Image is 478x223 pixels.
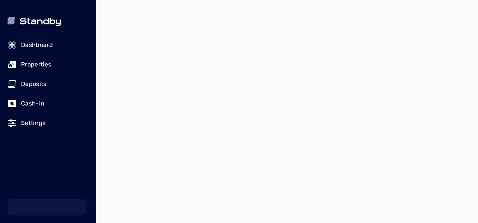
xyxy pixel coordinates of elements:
[21,80,47,89] p: Deposits
[8,56,89,73] a: Properties
[8,115,89,131] a: Settings
[8,95,89,112] a: Cash-in
[21,41,53,50] p: Dashboard
[8,76,89,92] a: Deposits
[21,99,44,108] p: Cash-in
[8,37,89,53] a: Dashboard
[21,119,46,128] p: Settings
[21,60,51,69] p: Properties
